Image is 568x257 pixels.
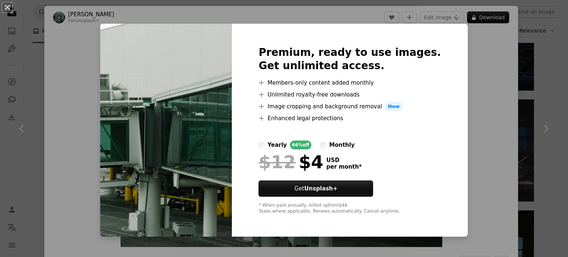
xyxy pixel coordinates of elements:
li: Image cropping and background removal [258,102,441,111]
div: 66% off [290,141,312,149]
li: Unlimited royalty-free downloads [258,90,441,99]
input: monthly [320,142,326,148]
div: $4 [258,152,323,172]
span: USD [326,157,362,163]
div: yearly [267,141,287,149]
img: premium_photo-1754775915721-a244bd83527b [100,24,232,237]
div: monthly [329,141,355,149]
div: * When paid annually, billed upfront $48 Taxes where applicable. Renews automatically. Cancel any... [258,203,441,214]
li: Members-only content added monthly [258,78,441,87]
li: Enhanced legal protections [258,114,441,123]
h2: Premium, ready to use images. Get unlimited access. [258,46,441,72]
span: New [385,102,403,111]
span: $12 [258,152,295,172]
input: yearly66%off [258,142,264,148]
strong: Unsplash+ [304,185,338,192]
span: per month * [326,163,362,170]
button: GetUnsplash+ [258,180,373,197]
